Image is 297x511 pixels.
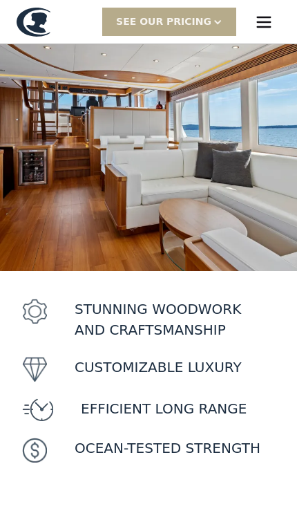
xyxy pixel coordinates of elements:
[81,398,247,419] p: Efficient Long Range
[102,8,236,35] div: SEE Our Pricing
[247,6,280,39] div: menu
[116,15,211,29] div: SEE Our Pricing
[75,438,260,458] p: Ocean-Tested Strength
[75,299,275,340] p: Stunning woodwork and craftsmanship
[17,8,80,37] a: home
[75,357,242,378] p: customizable luxury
